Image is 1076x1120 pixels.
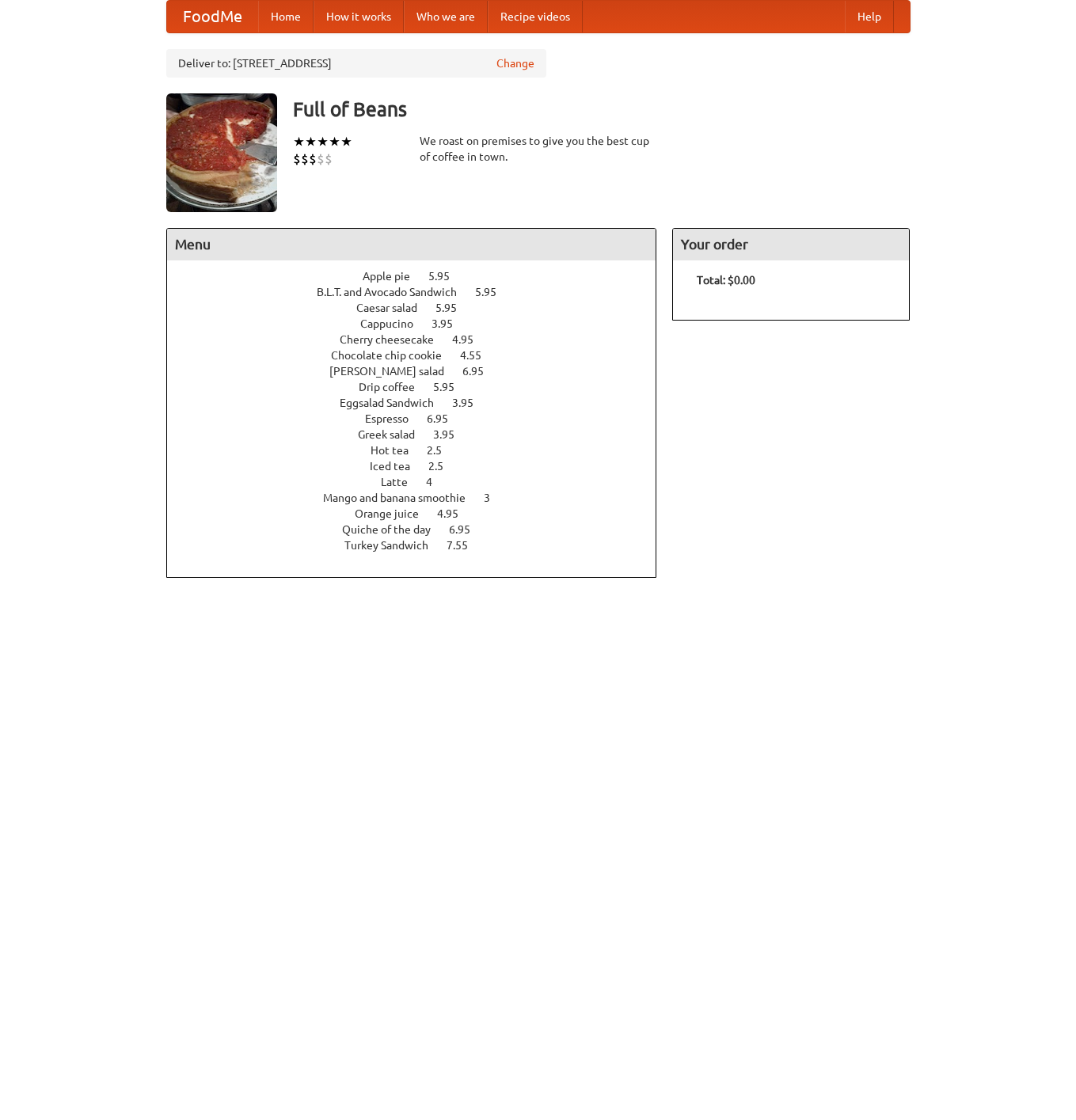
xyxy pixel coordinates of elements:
a: Orange juice 4.95 [355,507,488,520]
a: Latte 4 [381,476,462,488]
span: Latte [381,476,424,488]
span: 5.95 [475,286,512,298]
a: Apple pie 5.95 [363,270,479,283]
a: Chocolate chip cookie 4.55 [331,349,511,362]
span: Greek salad [358,428,431,441]
span: 5.95 [433,381,470,393]
a: Mango and banana smoothie 3 [323,492,519,504]
span: Mango and banana smoothie [323,492,481,504]
a: Iced tea 2.5 [370,460,473,473]
a: B.L.T. and Avocado Sandwich 5.95 [317,286,526,298]
span: Espresso [365,412,424,425]
li: $ [309,150,317,168]
a: [PERSON_NAME] salad 6.95 [329,365,513,378]
a: Espresso 6.95 [365,412,477,425]
span: 4.95 [437,507,474,520]
a: Cherry cheesecake 4.95 [340,333,503,346]
li: $ [317,150,325,168]
img: angular.jpg [166,93,277,212]
a: Home [258,1,314,32]
li: ★ [305,133,317,150]
span: 4.55 [460,349,497,362]
b: Total: $0.00 [697,274,755,287]
span: 2.5 [428,460,459,473]
span: 3.95 [432,317,469,330]
a: Who we are [404,1,488,32]
a: How it works [314,1,404,32]
span: Chocolate chip cookie [331,349,458,362]
h4: Your order [673,229,909,260]
span: 3.95 [433,428,470,441]
span: 6.95 [427,412,464,425]
span: 3 [484,492,506,504]
a: Turkey Sandwich 7.55 [344,539,497,552]
a: Caesar salad 5.95 [356,302,486,314]
a: Drip coffee 5.95 [359,381,484,393]
a: Recipe videos [488,1,583,32]
span: Cherry cheesecake [340,333,450,346]
span: Cappucino [360,317,429,330]
div: Deliver to: [STREET_ADDRESS] [166,49,546,78]
span: [PERSON_NAME] salad [329,365,460,378]
a: Help [845,1,894,32]
li: $ [325,150,333,168]
li: ★ [340,133,352,150]
span: Turkey Sandwich [344,539,444,552]
span: 6.95 [462,365,500,378]
span: Orange juice [355,507,435,520]
a: FoodMe [167,1,258,32]
span: Drip coffee [359,381,431,393]
a: Cappucino 3.95 [360,317,482,330]
a: Change [496,55,534,71]
div: We roast on premises to give you the best cup of coffee in town. [420,133,657,165]
span: Caesar salad [356,302,433,314]
span: 5.95 [435,302,473,314]
li: $ [293,150,301,168]
span: 7.55 [447,539,484,552]
span: Apple pie [363,270,426,283]
h4: Menu [167,229,656,260]
a: Greek salad 3.95 [358,428,484,441]
span: 6.95 [449,523,486,536]
li: ★ [329,133,340,150]
span: 2.5 [427,444,458,457]
li: ★ [293,133,305,150]
span: 4.95 [452,333,489,346]
span: Quiche of the day [342,523,447,536]
li: ★ [317,133,329,150]
span: 5.95 [428,270,466,283]
span: 4 [426,476,448,488]
span: Iced tea [370,460,426,473]
a: Eggsalad Sandwich 3.95 [340,397,503,409]
span: 3.95 [452,397,489,409]
a: Quiche of the day 6.95 [342,523,500,536]
span: Eggsalad Sandwich [340,397,450,409]
h3: Full of Beans [293,93,911,125]
span: B.L.T. and Avocado Sandwich [317,286,473,298]
span: Hot tea [371,444,424,457]
li: $ [301,150,309,168]
a: Hot tea 2.5 [371,444,471,457]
